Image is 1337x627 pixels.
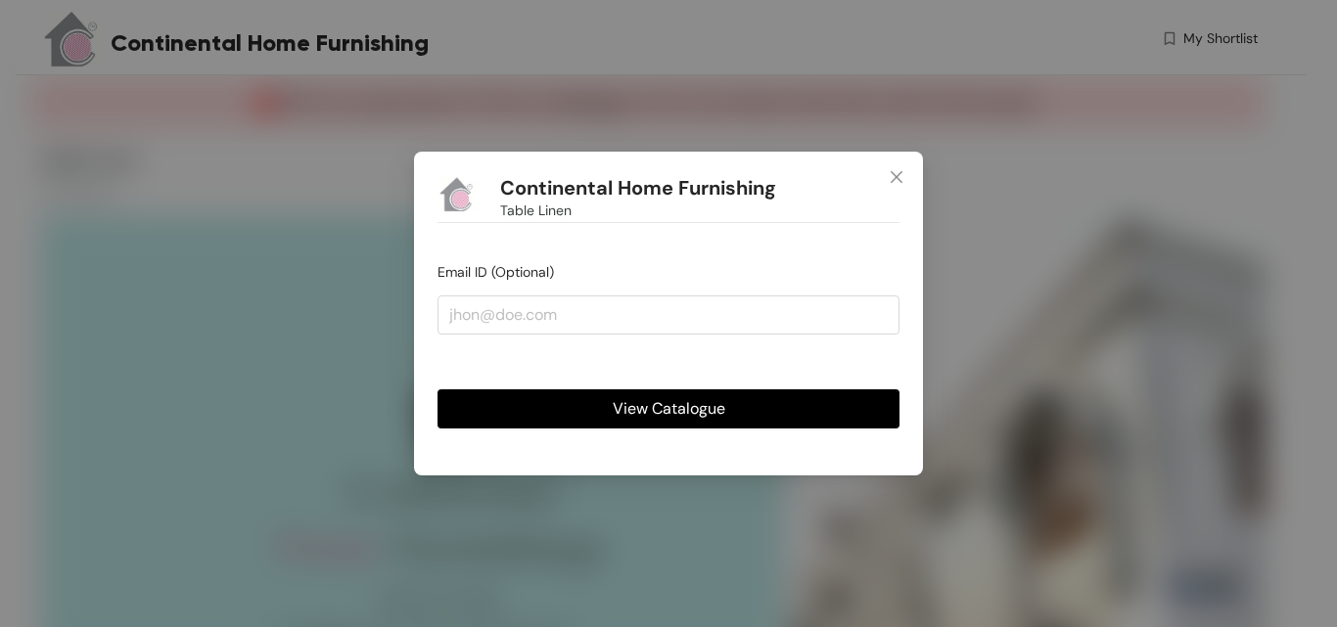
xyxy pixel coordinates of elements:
[613,396,725,421] span: View Catalogue
[870,152,923,204] button: Close
[500,200,572,221] span: Table Linen
[438,389,899,428] button: View Catalogue
[438,263,554,281] span: Email ID (Optional)
[438,295,899,335] input: jhon@doe.com
[438,175,477,214] img: Buyer Portal
[500,176,776,201] h1: Continental Home Furnishing
[889,169,904,185] span: close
